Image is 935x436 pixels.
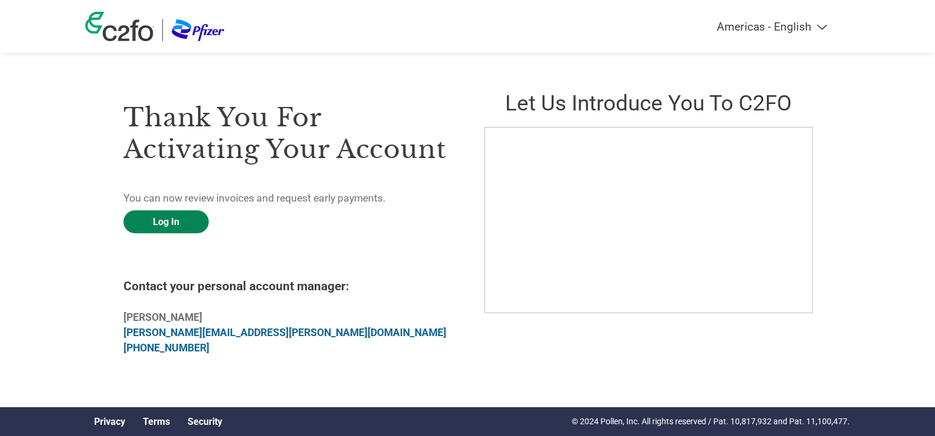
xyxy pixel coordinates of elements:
h2: Let us introduce you to C2FO [485,90,812,116]
h3: Thank you for activating your account [123,102,450,165]
a: Privacy [94,416,125,427]
a: [PERSON_NAME][EMAIL_ADDRESS][PERSON_NAME][DOMAIN_NAME] [123,327,446,338]
img: Pfizer [172,19,225,41]
h4: Contact your personal account manager: [123,279,450,293]
a: Security [188,416,222,427]
img: c2fo logo [85,12,153,41]
p: You can now review invoices and request early payments. [123,190,450,206]
a: Log In [123,210,209,233]
a: Terms [143,416,170,427]
b: [PERSON_NAME] [123,311,202,323]
iframe: C2FO Introduction Video [485,127,813,313]
p: © 2024 Pollen, Inc. All rights reserved / Pat. 10,817,932 and Pat. 11,100,477. [572,415,850,428]
a: [PHONE_NUMBER] [123,342,209,354]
